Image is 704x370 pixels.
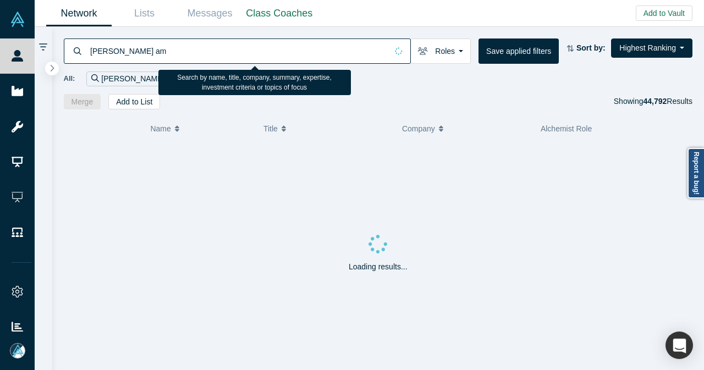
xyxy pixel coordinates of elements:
button: Add to List [108,94,160,109]
div: [PERSON_NAME] am [86,71,190,86]
strong: Sort by: [576,43,606,52]
button: Merge [64,94,101,109]
p: Loading results... [349,261,408,273]
a: Class Coaches [243,1,316,26]
img: Mia Scott's Account [10,343,25,358]
span: Name [150,117,170,140]
span: All: [64,73,75,84]
button: Company [402,117,529,140]
img: Alchemist Vault Logo [10,12,25,27]
span: Alchemist Role [541,124,592,133]
button: Remove Filter [178,73,186,85]
a: Report a bug! [687,148,704,198]
a: Network [46,1,112,26]
a: Messages [177,1,243,26]
button: Roles [410,38,471,64]
strong: 44,792 [643,97,667,106]
input: Search by name, title, company, summary, expertise, investment criteria or topics of focus [89,38,387,64]
span: Title [263,117,278,140]
div: Showing [614,94,692,109]
span: Company [402,117,435,140]
button: Highest Ranking [611,38,692,58]
button: Title [263,117,391,140]
button: Add to Vault [636,5,692,21]
button: Save applied filters [479,38,559,64]
span: Results [643,97,692,106]
button: Name [150,117,252,140]
a: Lists [112,1,177,26]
